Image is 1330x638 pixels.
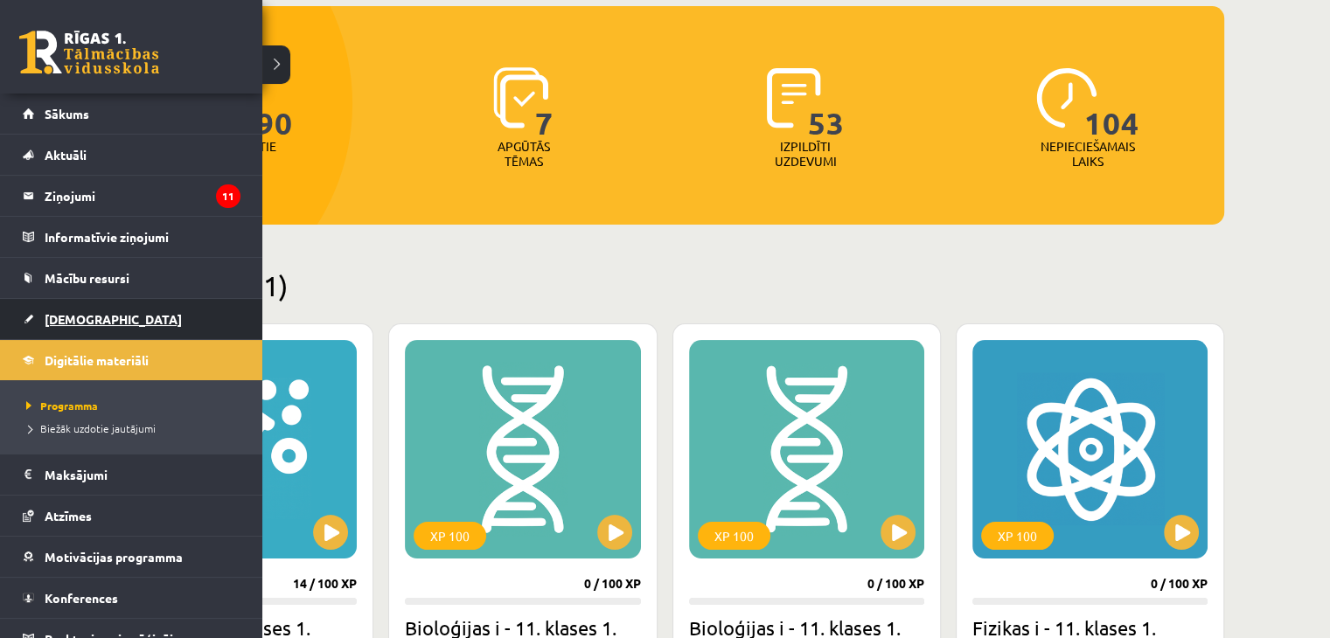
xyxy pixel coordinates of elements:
[45,176,240,216] legend: Ziņojumi
[22,420,245,436] a: Biežāk uzdotie jautājumi
[45,270,129,286] span: Mācību resursi
[19,31,159,74] a: Rīgas 1. Tālmācības vidusskola
[535,67,554,139] span: 7
[45,590,118,606] span: Konferences
[767,67,821,128] img: icon-completed-tasks-ad58ae20a441b2904462921112bc710f1caf180af7a3daa7317a5a94f2d26646.svg
[238,67,293,139] span: 590
[23,340,240,380] a: Digitālie materiāli
[45,549,183,565] span: Motivācijas programma
[1084,67,1139,139] span: 104
[23,135,240,175] a: Aktuāli
[23,578,240,618] a: Konferences
[45,106,89,121] span: Sākums
[23,94,240,134] a: Sākums
[45,454,240,495] legend: Maksājumi
[493,67,548,128] img: icon-learned-topics-4a711ccc23c960034f471b6e78daf4a3bad4a20eaf4de84257b87e66633f6470.svg
[23,299,240,339] a: [DEMOGRAPHIC_DATA]
[490,139,558,169] p: Apgūtās tēmas
[105,268,1224,302] h2: Pieejamie (11)
[23,537,240,577] a: Motivācijas programma
[23,454,240,495] a: Maksājumi
[808,67,845,139] span: 53
[23,496,240,536] a: Atzīmes
[23,217,240,257] a: Informatīvie ziņojumi
[414,522,486,550] div: XP 100
[698,522,770,550] div: XP 100
[1036,67,1097,128] img: icon-clock-7be60019b62300814b6bd22b8e044499b485619524d84068768e800edab66f18.svg
[45,508,92,524] span: Atzīmes
[45,352,149,368] span: Digitālie materiāli
[45,147,87,163] span: Aktuāli
[981,522,1054,550] div: XP 100
[1041,139,1135,169] p: Nepieciešamais laiks
[22,399,98,413] span: Programma
[23,258,240,298] a: Mācību resursi
[22,421,156,435] span: Biežāk uzdotie jautājumi
[22,398,245,413] a: Programma
[216,184,240,208] i: 11
[23,176,240,216] a: Ziņojumi11
[45,217,240,257] legend: Informatīvie ziņojumi
[45,311,182,327] span: [DEMOGRAPHIC_DATA]
[771,139,839,169] p: Izpildīti uzdevumi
